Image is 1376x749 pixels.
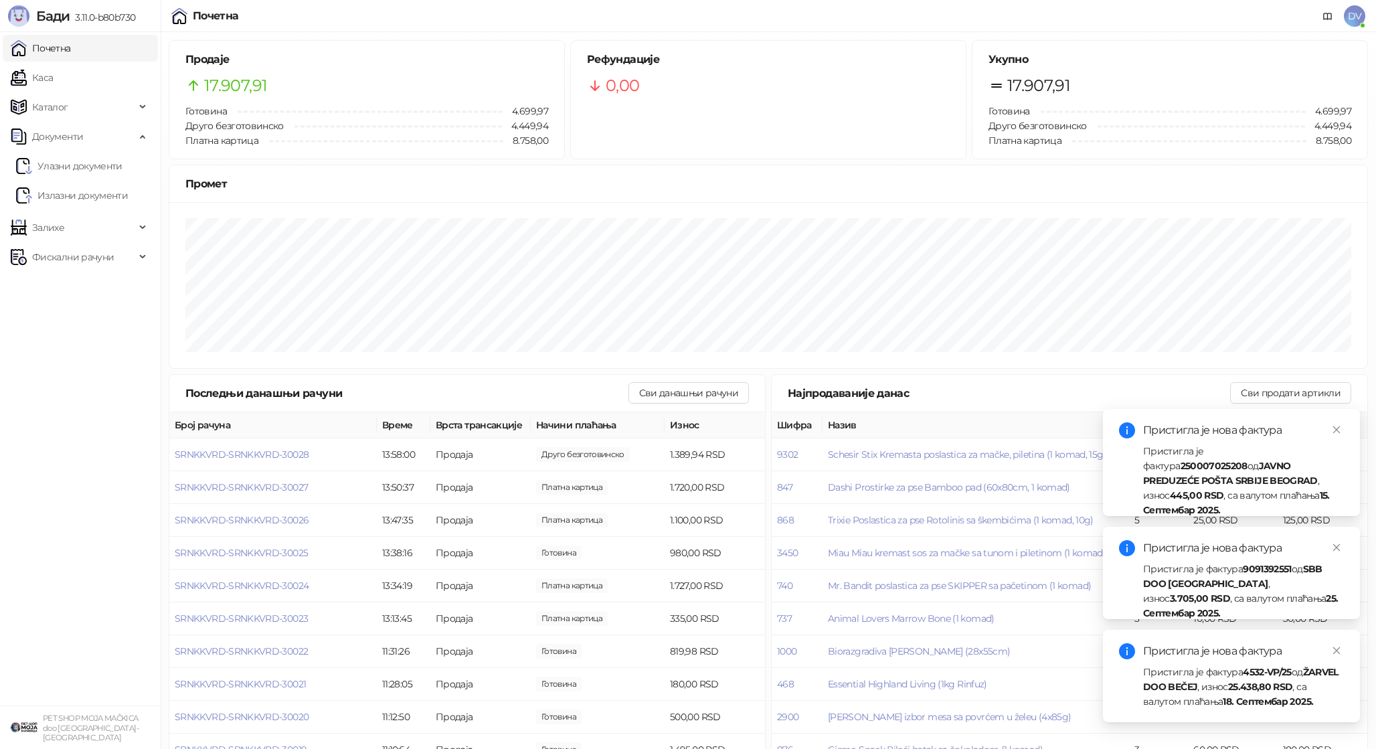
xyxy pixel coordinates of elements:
[1143,540,1344,556] div: Пристигла је нова фактура
[1329,643,1344,658] a: Close
[1306,133,1351,148] span: 8.758,00
[430,668,531,701] td: Продаја
[1243,563,1292,575] strong: 9091392551
[1170,592,1230,604] strong: 3.705,00 RSD
[536,546,582,560] span: 2.000,00
[185,175,1351,192] div: Промет
[430,701,531,734] td: Продаја
[777,448,798,461] button: 9302
[193,11,239,21] div: Почетна
[70,11,135,23] span: 3.11.0-b80b730
[175,580,309,592] span: SRNKKVRD-SRNKKVRD-30024
[377,635,430,668] td: 11:31:26
[777,711,798,723] button: 2900
[175,612,308,625] button: SRNKKVRD-SRNKKVRD-30023
[828,645,1010,657] button: Biorazgradiva [PERSON_NAME] (28x55cm)
[169,412,377,438] th: Број рачуна
[430,438,531,471] td: Продаја
[185,120,284,132] span: Друго безготовинско
[430,471,531,504] td: Продаја
[8,5,29,27] img: Logo
[430,504,531,537] td: Продаја
[11,714,37,741] img: 64x64-companyLogo-9f44b8df-f022-41eb-b7d6-300ad218de09.png
[988,105,1030,117] span: Готовина
[377,438,430,471] td: 13:58:00
[536,710,582,724] span: 500,00
[1119,540,1135,556] span: info-circle
[377,537,430,570] td: 13:38:16
[175,711,309,723] span: SRNKKVRD-SRNKKVRD-30020
[823,412,1129,438] th: Назив
[606,73,639,98] span: 0,00
[36,8,70,24] span: Бади
[536,480,608,495] span: 1.720,00
[1228,681,1293,693] strong: 25.438,80 RSD
[665,412,765,438] th: Износ
[16,153,122,179] a: Ulazni dokumentiУлазни документи
[1143,643,1344,659] div: Пристигла је нова фактура
[185,385,628,402] div: Последњи данашњи рачуни
[665,701,765,734] td: 500,00 RSD
[204,73,267,98] span: 17.907,91
[175,481,308,493] button: SRNKKVRD-SRNKKVRD-30027
[988,52,1351,68] h5: Укупно
[32,94,68,120] span: Каталог
[185,52,548,68] h5: Продаје
[828,481,1070,493] button: Dashi Prostirke za pse Bamboo pad (60x80cm, 1 komad)
[1223,695,1313,708] strong: 18. Септембар 2025.
[665,504,765,537] td: 1.100,00 RSD
[536,611,608,626] span: 335,00
[828,612,995,625] button: Animal Lovers Marrow Bone (1 komad)
[536,677,582,691] span: 180,00
[587,52,950,68] h5: Рефундације
[32,214,64,241] span: Залихе
[1143,563,1322,590] strong: SBB DOO [GEOGRAPHIC_DATA]
[175,678,306,690] button: SRNKKVRD-SRNKKVRD-30021
[175,645,308,657] span: SRNKKVRD-SRNKKVRD-30022
[1344,5,1365,27] span: DV
[503,133,548,148] span: 8.758,00
[828,580,1091,592] button: Mr. Bandit poslastica za pse SKIPPER sa pačetinom (1 komad)
[1329,540,1344,555] a: Close
[1332,543,1341,552] span: close
[828,547,1124,559] button: Miau Miau kremast sos za mačke sa tunom i piletinom (1 komad, 15g)
[175,448,309,461] button: SRNKKVRD-SRNKKVRD-30028
[536,644,582,659] span: 1.020,00
[175,514,309,526] button: SRNKKVRD-SRNKKVRD-30026
[43,714,139,742] small: PET SHOP MOJA MAČKICA doo [GEOGRAPHIC_DATA]-[GEOGRAPHIC_DATA]
[788,385,1230,402] div: Најпродаваније данас
[1143,422,1344,438] div: Пристигла је нова фактура
[430,412,531,438] th: Врста трансакције
[777,547,798,559] button: 3450
[32,244,114,270] span: Фискални рачуни
[828,711,1071,723] button: [PERSON_NAME] izbor mesa sa povrćem u želeu (4x85g)
[1305,118,1351,133] span: 4.449,94
[988,135,1061,147] span: Платна картица
[1181,460,1248,472] strong: 250007025208
[531,412,665,438] th: Начини плаћања
[665,602,765,635] td: 335,00 RSD
[1332,646,1341,655] span: close
[430,602,531,635] td: Продаја
[430,537,531,570] td: Продаја
[1143,489,1330,516] strong: 15. Септембар 2025.
[665,537,765,570] td: 980,00 RSD
[185,135,258,147] span: Платна картица
[175,547,308,559] button: SRNKKVRD-SRNKKVRD-30025
[828,678,987,690] span: Essential Highland Living (1kg Rinfuz)
[430,570,531,602] td: Продаја
[1317,5,1339,27] a: Документација
[828,448,1106,461] button: Schesir Stix Kremasta poslastica za mačke, piletina (1 komad, 15g)
[665,570,765,602] td: 1.727,00 RSD
[11,64,53,91] a: Каса
[1329,422,1344,437] a: Close
[32,123,83,150] span: Документи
